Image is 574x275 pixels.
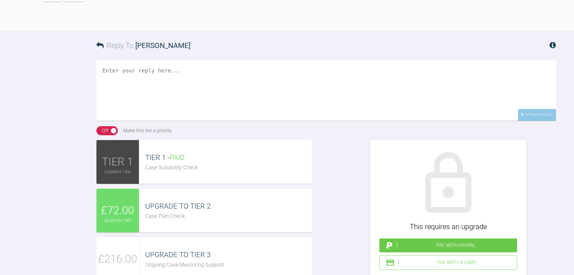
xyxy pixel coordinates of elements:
span: UPGRADE TO TIER 2 [145,202,211,210]
div: Case Suitability Check [145,163,312,172]
div: Pay with a Card [398,259,514,267]
div: Ongoing Case Mentoring Support [145,261,312,269]
div: Pay with PayPal [397,241,515,249]
div: Attach Files [518,109,556,121]
div: Case Plan Check [145,212,312,221]
span: £216.00 [98,251,137,268]
span: [PERSON_NAME] [135,41,190,50]
h3: Reply To [96,40,190,51]
span: PAID [170,153,185,162]
div: Off [102,127,108,135]
div: This requires an upgrade [379,221,517,232]
span: £72.00 [101,202,134,219]
img: paypal.a7a4ce45.svg [385,241,394,250]
img: lock.6dc949b6.svg [414,149,483,219]
span: TIER 1 - [145,153,185,162]
img: stripeIcon.ae7d7783.svg [386,258,395,267]
span: UPGRADE TO TIER 3 [145,251,211,259]
span: TIER 1 [102,153,133,171]
div: Make this tier a priority [123,127,172,135]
